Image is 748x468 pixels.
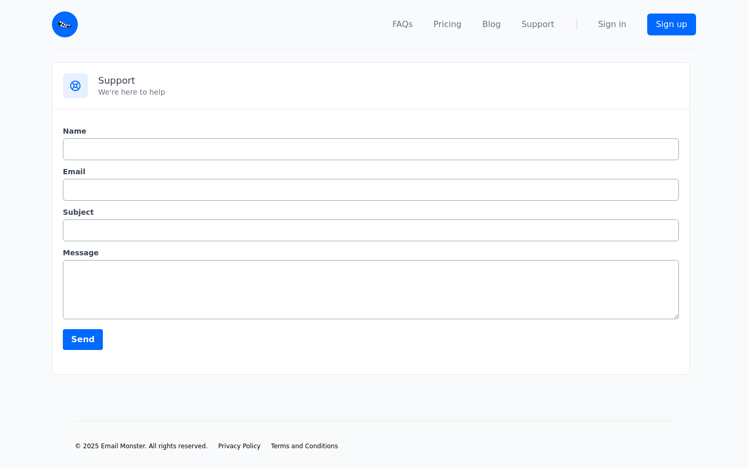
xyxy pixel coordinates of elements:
[483,18,501,31] a: Blog
[63,207,679,217] label: Subject
[271,442,338,450] a: Terms and Conditions
[218,442,261,450] a: Privacy Policy
[63,126,679,136] label: Name
[63,329,103,350] button: Send
[98,87,679,97] p: We're here to help
[218,443,261,450] span: Privacy Policy
[434,18,462,31] a: Pricing
[75,442,208,450] li: © 2025 Email Monster. All rights reserved.
[522,18,554,31] a: Support
[52,11,78,37] img: Email Monster
[63,166,679,177] label: Email
[392,18,412,31] a: FAQs
[647,14,696,35] a: Sign up
[271,443,338,450] span: Terms and Conditions
[63,248,679,258] label: Message
[98,74,679,87] h3: Support
[598,18,626,31] a: Sign in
